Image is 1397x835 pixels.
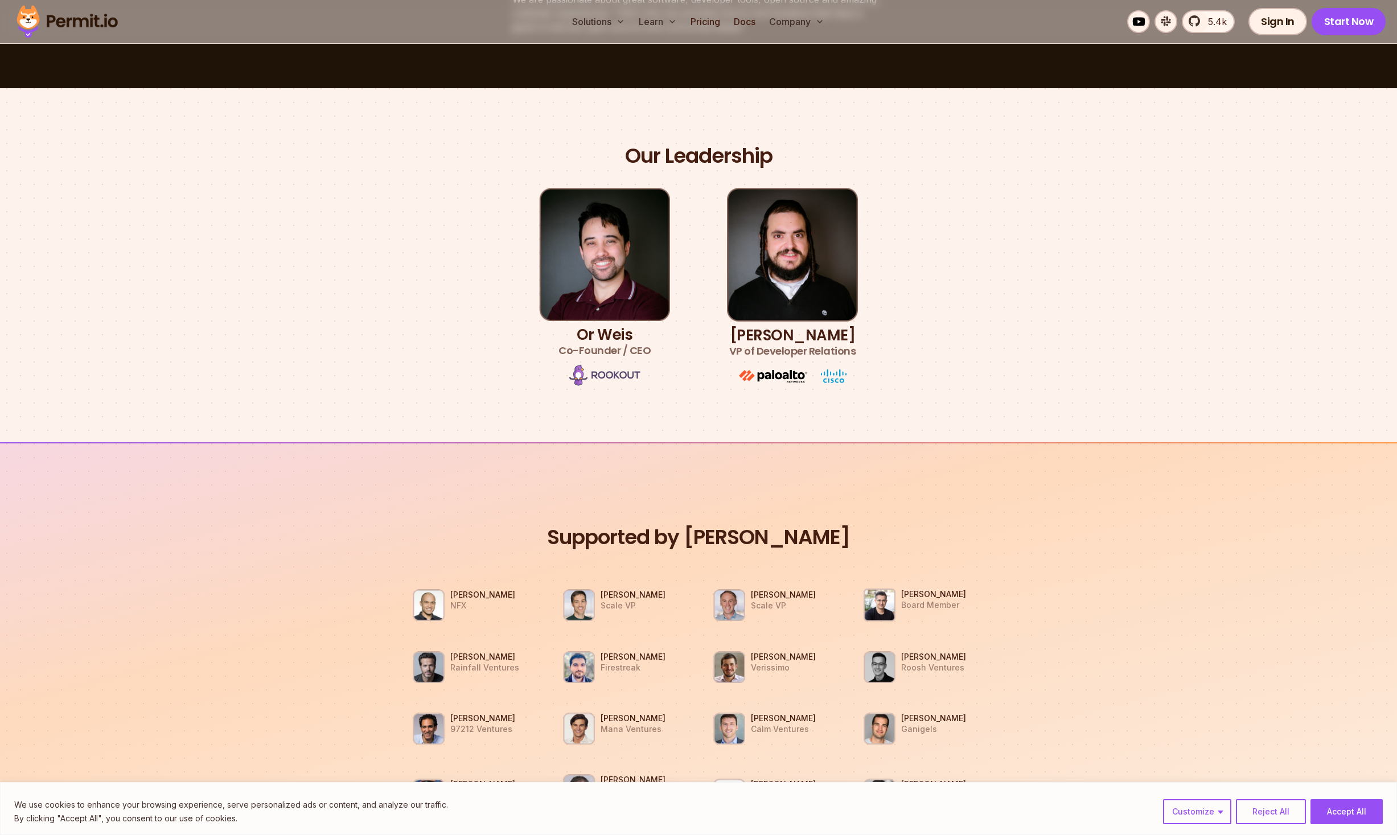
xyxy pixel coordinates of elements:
[751,779,830,790] h3: [PERSON_NAME]
[901,724,966,734] p: Ganigels
[601,774,692,785] h3: [PERSON_NAME]
[11,2,123,41] img: Permit logo
[563,589,595,621] img: Eric Anderson Scale VP
[568,10,630,33] button: Solutions
[864,713,895,744] img: Paul Grossinger Ganigels
[1248,8,1307,35] a: Sign In
[558,343,651,359] span: Co-Founder / CEO
[1236,799,1306,824] button: Reject All
[729,10,760,33] a: Docs
[864,589,895,622] img: Asaf Cohen Board Member
[450,713,515,724] h3: [PERSON_NAME]
[864,779,895,811] img: Barak Schoster Co-Founder at BridgeCrew
[601,589,665,600] h3: [PERSON_NAME]
[413,651,445,683] img: Ron Rofe Rainfall Ventures
[450,663,519,673] p: Rainfall Ventures
[601,663,665,673] p: Firestreak
[713,589,745,621] img: Ariel Tseitlin Scale VP
[413,589,445,621] img: Gigi Levy Weiss NFX
[1310,799,1383,824] button: Accept All
[901,713,966,724] h3: [PERSON_NAME]
[901,589,966,600] h3: [PERSON_NAME]
[713,651,745,683] img: Alex Oppenheimer Verissimo
[686,10,725,33] a: Pricing
[901,663,966,673] p: Roosh Ventures
[901,779,984,790] h3: [PERSON_NAME]
[601,713,665,724] h3: [PERSON_NAME]
[450,651,519,663] h3: [PERSON_NAME]
[901,651,966,663] h3: [PERSON_NAME]
[765,10,829,33] button: Company
[563,774,595,806] img: Dan Benger Co-Founder Codefresh & Blazemeter
[413,779,445,811] img: Baruch Sadogursky Gradle
[751,600,816,611] p: Scale VP
[450,724,515,734] p: 97212 Ventures
[563,713,595,744] img: Morgan Schwanke Mana Ventures
[413,713,445,744] img: Eyal Bino 97212 Ventures
[729,327,856,359] h3: [PERSON_NAME]
[821,369,847,383] img: cisco
[601,651,665,663] h3: [PERSON_NAME]
[563,651,595,683] img: Amir Rustamzadeh Firestreak
[727,188,858,322] img: Gabriel L. Manor | VP of Developer Relations, GTM
[751,651,816,663] h3: [PERSON_NAME]
[901,600,966,610] p: Board Member
[1201,15,1227,28] span: 5.4k
[625,143,773,170] h2: Our Leadership
[739,370,807,383] img: paloalto
[569,364,640,386] img: Rookout
[450,779,515,790] h3: [PERSON_NAME]
[751,724,816,734] p: Calm Ventures
[539,188,670,321] img: Or Weis | Co-Founder / CEO
[601,600,665,611] p: Scale VP
[751,713,816,724] h3: [PERSON_NAME]
[1312,8,1386,35] a: Start Now
[864,651,895,683] img: Ivan Taranenko Roosh Ventures
[450,600,515,611] p: NFX
[751,663,816,673] p: Verissimo
[634,10,681,33] button: Learn
[396,524,1001,551] h2: Supported by [PERSON_NAME]
[713,779,745,811] img: Danny Grander Co-Founder at Snyk
[558,327,651,359] h3: Or Weis
[14,812,448,825] p: By clicking "Accept All", you consent to our use of cookies.
[751,589,816,600] h3: [PERSON_NAME]
[729,343,856,359] span: VP of Developer Relations
[601,724,665,734] p: Mana Ventures
[1163,799,1231,824] button: Customize
[713,713,745,744] img: Zach Ginsburg Calm Ventures
[1182,10,1235,33] a: 5.4k
[14,798,448,812] p: We use cookies to enhance your browsing experience, serve personalized ads or content, and analyz...
[450,589,515,600] h3: [PERSON_NAME]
